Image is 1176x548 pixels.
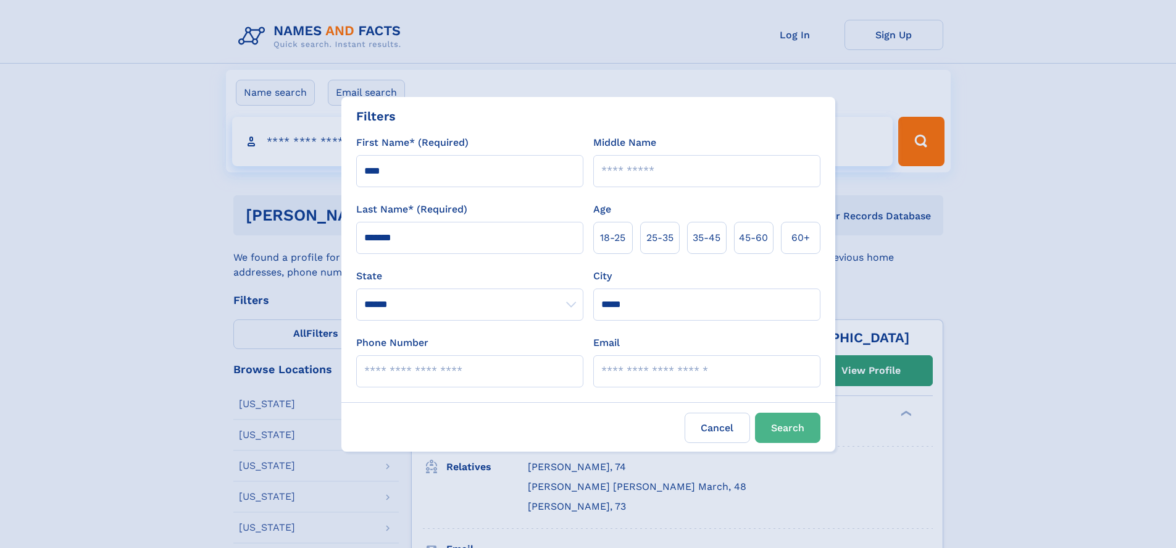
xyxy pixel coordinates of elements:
[356,269,583,284] label: State
[755,413,820,443] button: Search
[791,230,810,245] span: 60+
[593,335,620,350] label: Email
[356,107,396,125] div: Filters
[685,413,750,443] label: Cancel
[593,202,611,217] label: Age
[356,202,467,217] label: Last Name* (Required)
[646,230,673,245] span: 25‑35
[593,135,656,150] label: Middle Name
[593,269,612,284] label: City
[600,230,625,245] span: 18‑25
[356,335,428,350] label: Phone Number
[356,135,469,150] label: First Name* (Required)
[693,230,720,245] span: 35‑45
[739,230,768,245] span: 45‑60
